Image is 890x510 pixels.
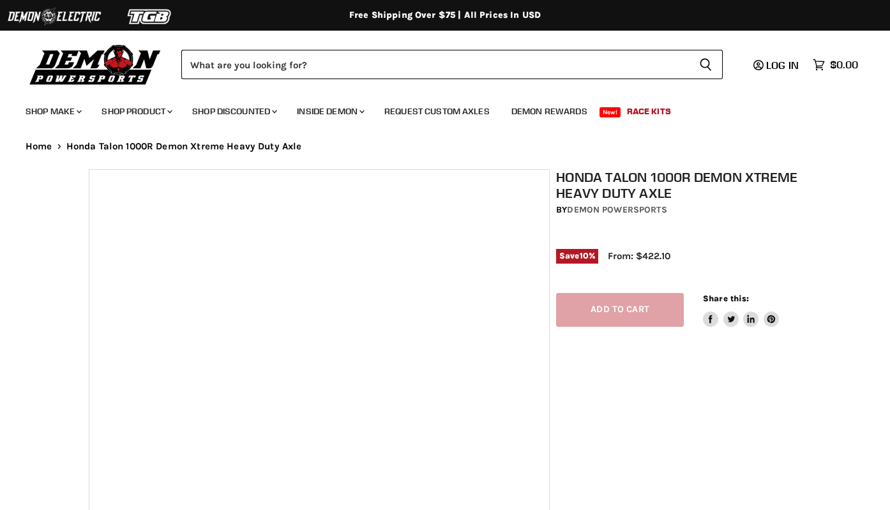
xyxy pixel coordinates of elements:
span: $0.00 [830,59,858,71]
span: Log in [766,59,799,71]
a: Shop Product [92,98,180,124]
a: Inside Demon [287,98,372,124]
a: $0.00 [806,56,864,74]
a: Home [26,141,52,152]
button: Search [689,50,723,79]
aside: Share this: [703,293,779,327]
span: Save % [556,249,598,263]
ul: Main menu [16,93,855,124]
span: From: $422.10 [608,250,670,262]
a: Log in [748,59,806,71]
span: Share this: [703,294,749,303]
a: Demon Powersports [567,204,667,215]
h1: Honda Talon 1000R Demon Xtreme Heavy Duty Axle [556,169,808,201]
span: Honda Talon 1000R Demon Xtreme Heavy Duty Axle [66,141,302,152]
img: Demon Powersports [26,41,165,87]
img: Demon Electric Logo 2 [6,4,102,29]
span: New! [600,107,621,117]
a: Request Custom Axles [375,98,499,124]
a: Race Kits [617,98,681,124]
input: Search [181,50,689,79]
form: Product [181,50,723,79]
img: TGB Logo 2 [102,4,198,29]
a: Shop Discounted [183,98,285,124]
a: Demon Rewards [502,98,597,124]
div: by [556,203,808,217]
a: Shop Make [16,98,89,124]
span: 10 [580,251,589,260]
